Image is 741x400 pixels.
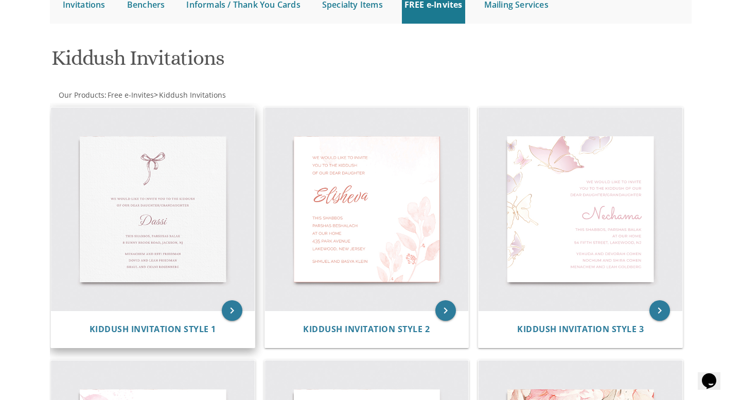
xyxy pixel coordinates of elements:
a: Kiddush Invitation Style 3 [517,324,644,334]
a: keyboard_arrow_right [649,300,670,321]
a: Kiddush Invitation Style 1 [90,324,216,334]
div: : [50,90,371,100]
img: Kiddush Invitation Style 2 [265,107,469,311]
span: Kiddush Invitation Style 1 [90,323,216,335]
img: Kiddush Invitation Style 1 [51,107,255,311]
iframe: chat widget [698,359,731,390]
a: Our Products [58,90,104,100]
a: keyboard_arrow_right [435,300,456,321]
span: Free e-Invites [108,90,154,100]
span: > [154,90,226,100]
a: Kiddush Invitations [158,90,226,100]
img: Kiddush Invitation Style 3 [479,107,682,311]
a: Kiddush Invitation Style 2 [303,324,430,334]
a: keyboard_arrow_right [222,300,242,321]
a: Free e-Invites [107,90,154,100]
span: Kiddush Invitation Style 3 [517,323,644,335]
span: Kiddush Invitation Style 2 [303,323,430,335]
span: Kiddush Invitations [159,90,226,100]
h1: Kiddush Invitations [51,47,471,77]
